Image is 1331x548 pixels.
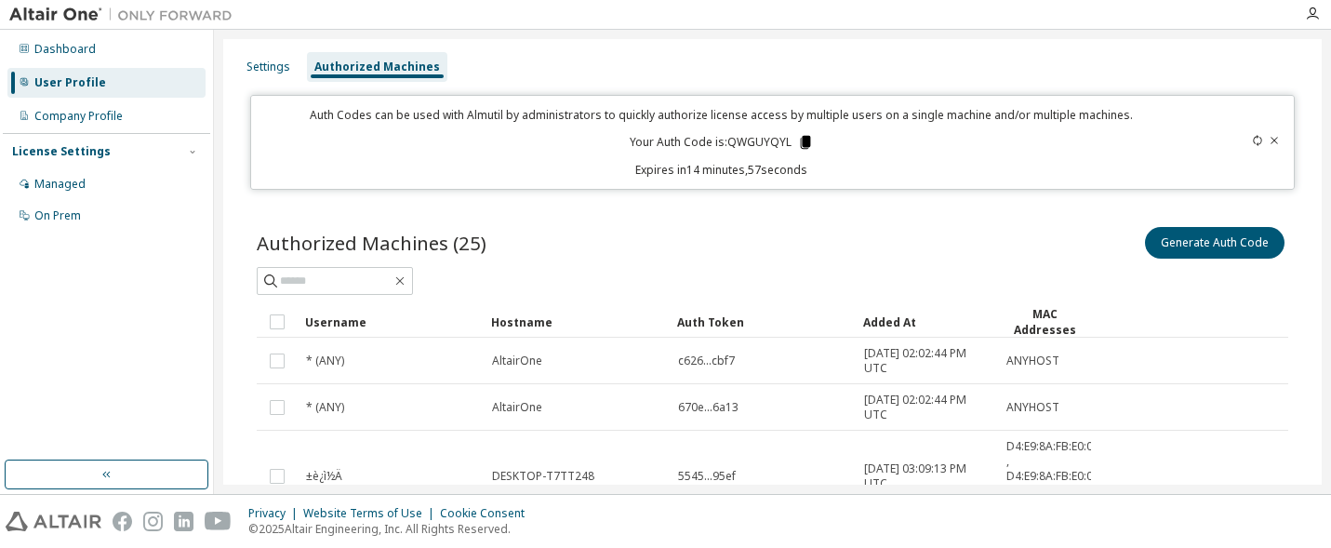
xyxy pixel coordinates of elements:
div: Dashboard [34,42,96,57]
div: Privacy [248,506,303,521]
span: AltairOne [492,354,542,368]
div: License Settings [12,144,111,159]
button: Generate Auth Code [1145,227,1284,259]
span: 5545...95ef [678,469,736,484]
div: Authorized Machines [314,60,440,74]
div: Username [305,307,476,337]
img: Altair One [9,6,242,24]
span: AltairOne [492,400,542,415]
div: Managed [34,177,86,192]
span: ANYHOST [1006,354,1059,368]
div: Settings [246,60,290,74]
span: ±è¿ì½Ä [306,469,342,484]
img: youtube.svg [205,512,232,531]
p: Expires in 14 minutes, 57 seconds [262,162,1180,178]
p: © 2025 Altair Engineering, Inc. All Rights Reserved. [248,521,536,537]
span: [DATE] 02:02:44 PM UTC [864,393,990,422]
span: Authorized Machines (25) [257,230,486,256]
div: Auth Token [677,307,848,337]
img: altair_logo.svg [6,512,101,531]
div: Website Terms of Use [303,506,440,521]
div: Cookie Consent [440,506,536,521]
div: User Profile [34,75,106,90]
span: c626...cbf7 [678,354,735,368]
span: 670e...6a13 [678,400,739,415]
div: Added At [863,307,991,337]
span: DESKTOP-T7TT248 [492,469,594,484]
span: ANYHOST [1006,400,1059,415]
span: D4:E9:8A:FB:E0:04 , D4:E9:8A:FB:E0:00 , 0A:00:27:00:00:0E [1006,439,1099,514]
img: instagram.svg [143,512,163,531]
p: Auth Codes can be used with Almutil by administrators to quickly authorize license access by mult... [262,107,1180,123]
img: facebook.svg [113,512,132,531]
span: [DATE] 03:09:13 PM UTC [864,461,990,491]
div: MAC Addresses [1005,306,1084,338]
p: Your Auth Code is: QWGUYQYL [630,134,814,151]
img: linkedin.svg [174,512,193,531]
div: Hostname [491,307,662,337]
span: * (ANY) [306,400,344,415]
div: On Prem [34,208,81,223]
div: Company Profile [34,109,123,124]
span: * (ANY) [306,354,344,368]
span: [DATE] 02:02:44 PM UTC [864,346,990,376]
